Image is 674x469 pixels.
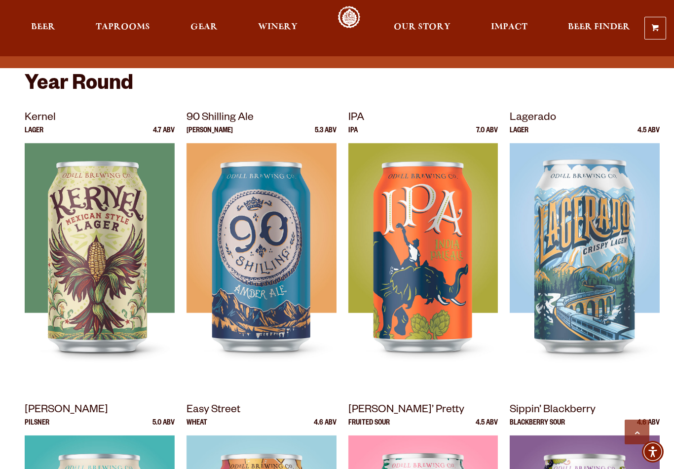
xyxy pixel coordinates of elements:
[96,23,150,31] span: Taprooms
[258,23,298,31] span: Winery
[485,6,534,50] a: Impact
[348,110,498,390] a: IPA IPA 7.0 ABV IPA IPA
[153,127,175,143] p: 4.7 ABV
[625,420,649,444] a: Scroll to top
[25,110,175,390] a: Kernel Lager 4.7 ABV Kernel Kernel
[348,110,498,127] p: IPA
[348,143,498,390] img: IPA
[331,6,368,28] a: Odell Home
[25,402,175,420] p: [PERSON_NAME]
[348,127,358,143] p: IPA
[476,127,498,143] p: 7.0 ABV
[314,420,337,435] p: 4.6 ABV
[562,6,637,50] a: Beer Finder
[315,127,337,143] p: 5.3 ABV
[510,110,660,390] a: Lagerado Lager 4.5 ABV Lagerado Lagerado
[476,420,498,435] p: 4.5 ABV
[25,74,649,97] h2: Year Round
[394,23,450,31] span: Our Story
[187,420,207,435] p: Wheat
[510,127,528,143] p: Lager
[510,420,565,435] p: Blackberry Sour
[89,6,156,50] a: Taprooms
[190,23,218,31] span: Gear
[184,6,224,50] a: Gear
[25,127,43,143] p: Lager
[187,127,233,143] p: [PERSON_NAME]
[491,23,527,31] span: Impact
[25,6,62,50] a: Beer
[637,127,660,143] p: 4.5 ABV
[187,110,337,390] a: 90 Shilling Ale [PERSON_NAME] 5.3 ABV 90 Shilling Ale 90 Shilling Ale
[252,6,304,50] a: Winery
[152,420,175,435] p: 5.0 ABV
[25,420,49,435] p: Pilsner
[31,23,55,31] span: Beer
[187,143,337,390] img: 90 Shilling Ale
[348,402,498,420] p: [PERSON_NAME]’ Pretty
[510,402,660,420] p: Sippin’ Blackberry
[25,110,175,127] p: Kernel
[510,110,660,127] p: Lagerado
[510,143,660,390] img: Lagerado
[187,110,337,127] p: 90 Shilling Ale
[568,23,630,31] span: Beer Finder
[387,6,457,50] a: Our Story
[187,402,337,420] p: Easy Street
[25,143,175,390] img: Kernel
[348,420,390,435] p: Fruited Sour
[642,441,664,463] div: Accessibility Menu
